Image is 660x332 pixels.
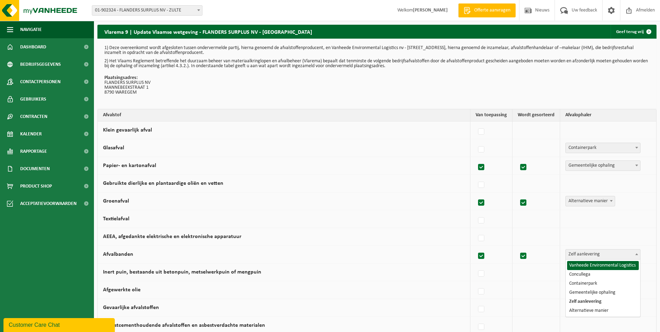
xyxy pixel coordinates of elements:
[103,145,124,151] label: Glasafval
[104,46,650,55] p: 1) Deze overeenkomst wordt afgesloten tussen ondervermelde partij, hierna genoemd de afvalstoffen...
[565,196,615,206] span: Alternatieve manier
[565,143,641,153] span: Containerpark
[470,109,512,121] th: Van toepassing
[560,109,656,121] th: Afvalophaler
[97,25,319,38] h2: Vlarema 9 | Update Vlaamse wetgeving - FLANDERS SURPLUS NV - [GEOGRAPHIC_DATA]
[20,125,42,143] span: Kalender
[103,216,129,222] label: Textielafval
[566,161,640,171] span: Gemeentelijke ophaling
[567,297,639,306] li: Zelf aanlevering
[565,160,641,171] span: Gemeentelijke ophaling
[98,109,470,121] th: Afvalstof
[20,21,42,38] span: Navigatie
[104,76,650,95] p: FLANDERS SURPLUS NV MANNEBEEKSTRAAT 1 8790 WAREGEM
[567,270,639,279] li: Concullega
[472,7,512,14] span: Offerte aanvragen
[103,127,152,133] label: Klein gevaarlijk afval
[92,6,202,15] span: 01-902324 - FLANDERS SURPLUS NV - ZULTE
[103,323,265,328] label: Asbestcementhoudende afvalstoffen en asbestverdachte materialen
[512,109,560,121] th: Wordt gesorteerd
[20,38,46,56] span: Dashboard
[20,143,47,160] span: Rapportage
[20,90,46,108] span: Gebruikers
[567,306,639,315] li: Alternatieve manier
[20,160,50,177] span: Documenten
[566,250,640,259] span: Zelf aanlevering
[566,196,615,206] span: Alternatieve manier
[567,288,639,297] li: Gemeentelijke ophaling
[20,73,61,90] span: Contactpersonen
[103,287,141,293] label: Afgewerkte olie
[20,195,77,212] span: Acceptatievoorwaarden
[103,234,241,239] label: AEEA, afgedankte elektrische en elektronische apparatuur
[103,269,261,275] label: Inert puin, bestaande uit betonpuin, metselwerkpuin of mengpuin
[103,305,159,310] label: Gevaarlijke afvalstoffen
[104,75,138,80] strong: Plaatsingsadres:
[611,25,656,39] a: Geef terug vrij
[567,261,639,270] li: Vanheede Environmental Logistics
[103,198,129,204] label: Groenafval
[103,181,223,186] label: Gebruikte dierlijke en plantaardige oliën en vetten
[20,177,52,195] span: Product Shop
[458,3,516,17] a: Offerte aanvragen
[92,5,202,16] span: 01-902324 - FLANDERS SURPLUS NV - ZULTE
[3,317,116,332] iframe: chat widget
[103,252,133,257] label: Afvalbanden
[104,59,650,69] p: 2) Het Vlaams Reglement betreffende het duurzaam beheer van materiaalkringlopen en afvalbeheer (V...
[565,249,641,260] span: Zelf aanlevering
[20,56,61,73] span: Bedrijfsgegevens
[413,8,448,13] strong: [PERSON_NAME]
[103,163,156,168] label: Papier- en kartonafval
[566,143,640,153] span: Containerpark
[20,108,47,125] span: Contracten
[567,279,639,288] li: Containerpark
